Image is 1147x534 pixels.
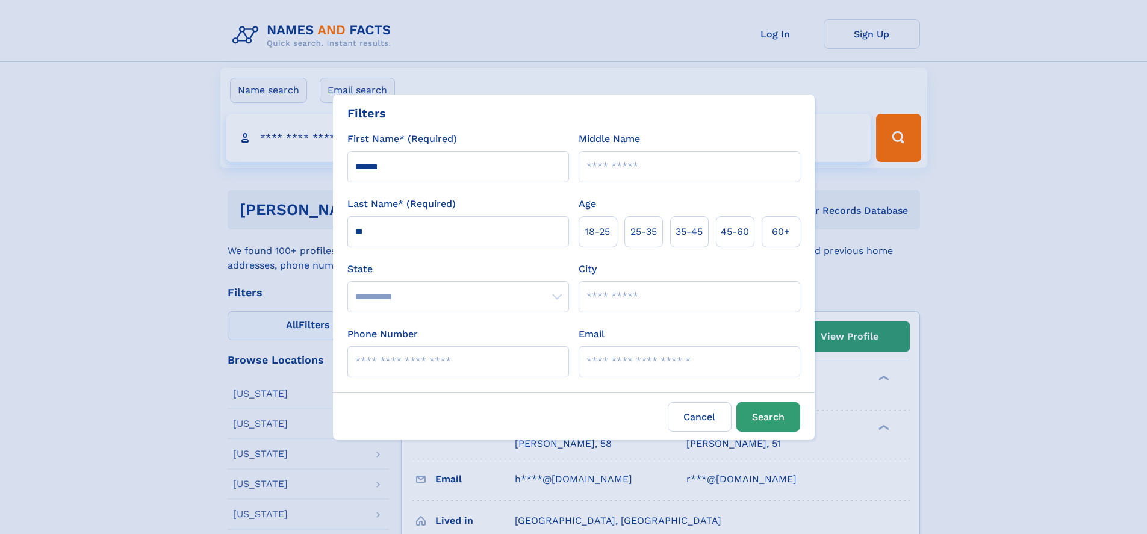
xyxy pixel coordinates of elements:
label: City [579,262,597,276]
button: Search [736,402,800,432]
label: First Name* (Required) [347,132,457,146]
label: Phone Number [347,327,418,341]
label: Cancel [668,402,732,432]
div: Filters [347,104,386,122]
label: Email [579,327,605,341]
label: Last Name* (Required) [347,197,456,211]
label: Age [579,197,596,211]
span: 18‑25 [585,225,610,239]
label: State [347,262,569,276]
span: 45‑60 [721,225,749,239]
label: Middle Name [579,132,640,146]
span: 25‑35 [630,225,657,239]
span: 60+ [772,225,790,239]
span: 35‑45 [676,225,703,239]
